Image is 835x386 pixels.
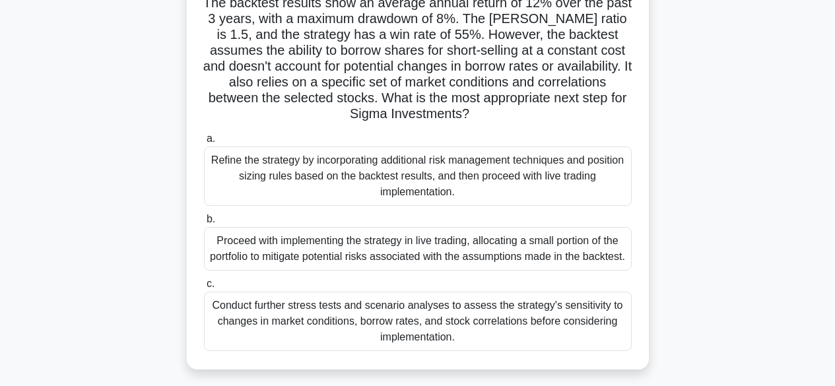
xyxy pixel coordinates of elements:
[207,133,215,144] span: a.
[204,146,632,206] div: Refine the strategy by incorporating additional risk management techniques and position sizing ru...
[207,278,215,289] span: c.
[207,213,215,224] span: b.
[204,227,632,271] div: Proceed with implementing the strategy in live trading, allocating a small portion of the portfol...
[204,292,632,351] div: Conduct further stress tests and scenario analyses to assess the strategy's sensitivity to change...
